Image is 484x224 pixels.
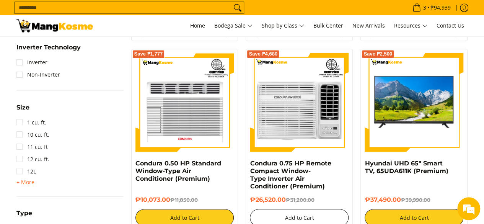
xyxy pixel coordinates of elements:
[365,53,463,152] img: Hyundai UHD 65" Smart TV, 65UDA611K (Premium)
[112,172,139,183] em: Submit
[214,21,253,31] span: Bodega Sale
[16,44,81,56] summary: Open
[422,5,427,10] span: 3
[4,146,146,172] textarea: Type your message and click 'Submit'
[365,196,463,203] h6: ₱37,490.00
[16,65,134,142] span: We are offline. Please leave us a message.
[231,2,244,13] button: Search
[190,22,205,29] span: Home
[125,4,144,22] div: Minimize live chat window
[363,52,392,56] span: Save ₱2,500
[16,128,49,141] a: 10 cu. ft.
[401,196,430,203] del: ₱39,990.00
[16,116,46,128] a: 1 cu. ft.
[16,104,29,110] span: Size
[16,19,93,32] img: All Products - Home Appliances Warehouse Sale l Mang Kosme | Page 2
[16,141,48,153] a: 11 cu. ft
[135,53,234,152] img: condura-wrac-6s-premium-mang-kosme
[258,15,308,36] a: Shop by Class
[16,104,29,116] summary: Open
[410,3,453,12] span: •
[285,196,314,203] del: ₱31,200.00
[349,15,389,36] a: New Arrivals
[16,69,60,81] a: Non-Inverter
[437,22,464,29] span: Contact Us
[135,159,221,182] a: Condura 0.50 HP Standard Window-Type Air Conditioner (Premium)
[250,159,331,190] a: Condura 0.75 HP Remote Compact Window-Type Inverter Air Conditioner (Premium)
[16,153,49,165] a: 12 cu. ft.
[16,179,34,185] span: + More
[390,15,431,36] a: Resources
[250,53,349,152] img: Condura 0.75 HP Remote Compact Window-Type Inverter Air Conditioner (Premium)
[16,210,32,222] summary: Open
[394,21,427,31] span: Resources
[134,52,163,56] span: Save ₱1,777
[16,44,81,51] span: Inverter Technology
[16,56,47,69] a: Inverter
[365,159,448,174] a: Hyundai UHD 65" Smart TV, 65UDA611K (Premium)
[186,15,209,36] a: Home
[135,196,234,203] h6: ₱10,073.00
[352,22,385,29] span: New Arrivals
[170,196,198,203] del: ₱11,850.00
[250,196,349,203] h6: ₱26,520.00
[210,15,256,36] a: Bodega Sale
[313,22,343,29] span: Bulk Center
[40,43,129,53] div: Leave a message
[16,210,32,216] span: Type
[249,52,277,56] span: Save ₱4,680
[429,5,452,10] span: ₱94,939
[16,177,34,186] summary: Open
[16,165,36,177] a: 12L
[433,15,468,36] a: Contact Us
[310,15,347,36] a: Bulk Center
[262,21,304,31] span: Shop by Class
[101,15,468,36] nav: Main Menu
